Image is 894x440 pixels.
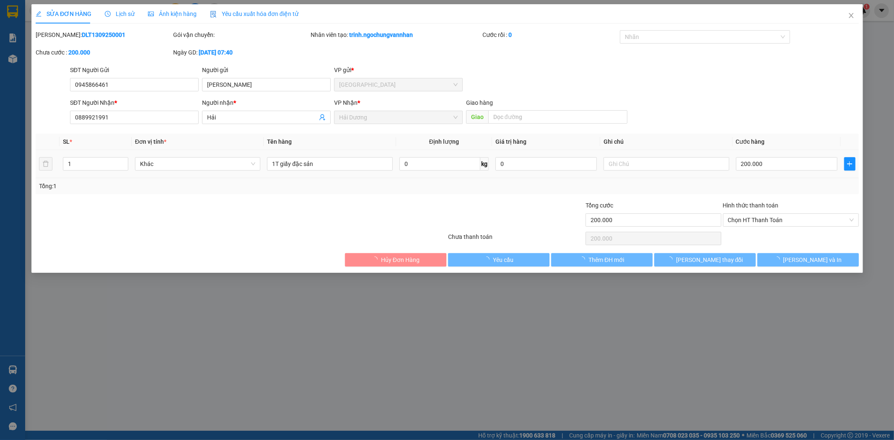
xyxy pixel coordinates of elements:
span: Chọn HT Thanh Toán [728,214,853,226]
span: Giao hàng [466,99,492,106]
span: Yêu cầu [493,255,513,264]
div: Tổng: 1 [39,181,345,191]
span: VP Nhận [334,99,358,106]
input: VD: Bàn, Ghế [267,157,392,171]
span: Đà Lạt [339,78,458,91]
button: Hủy Đơn Hàng [345,253,446,267]
span: Thêm ĐH mới [588,255,624,264]
span: user-add [319,114,326,121]
div: Người nhận [202,98,331,107]
span: Tổng cước [585,202,613,209]
input: Ghi Chú [604,157,729,171]
b: 200.000 [68,49,90,56]
b: 0 [508,31,511,38]
span: Tên hàng [267,138,292,145]
span: kg [480,157,489,171]
div: SĐT Người Gửi [70,65,199,75]
span: Lịch sử [105,10,135,17]
span: Giao [466,110,488,124]
span: [PERSON_NAME] và In [783,255,842,264]
button: plus [844,157,855,171]
b: [DATE] 07:40 [199,49,233,56]
button: Yêu cầu [448,253,549,267]
span: picture [148,11,154,17]
div: Ngày GD: [173,48,309,57]
div: VP gửi [334,65,463,75]
label: Hình thức thanh toán [723,202,778,209]
span: loading [667,256,676,262]
span: loading [371,256,381,262]
button: [PERSON_NAME] và In [757,253,858,267]
span: loading [774,256,783,262]
span: SỬA ĐƠN HÀNG [36,10,91,17]
span: Đơn vị tính [135,138,166,145]
span: plus [844,160,855,167]
span: SL [63,138,70,145]
span: Định lượng [429,138,459,145]
span: Khác [140,158,255,170]
span: [PERSON_NAME] thay đổi [676,255,743,264]
img: icon [210,11,217,18]
input: Dọc đường [488,110,627,124]
div: Chưa thanh toán [447,232,585,247]
div: Chưa cước : [36,48,171,57]
button: Close [839,4,863,28]
span: Hải Dương [339,111,458,124]
button: [PERSON_NAME] thay đổi [654,253,755,267]
div: Gói vận chuyển: [173,30,309,39]
th: Ghi chú [600,134,732,150]
span: Giá trị hàng [495,138,526,145]
span: loading [484,256,493,262]
span: Cước hàng [736,138,764,145]
span: close [847,12,854,19]
b: trinh.ngochungvannhan [349,31,413,38]
span: loading [579,256,588,262]
div: Người gửi [202,65,331,75]
span: clock-circle [105,11,111,17]
div: Cước rồi : [482,30,618,39]
div: Nhân viên tạo: [311,30,481,39]
span: edit [36,11,41,17]
button: delete [39,157,52,171]
span: Hủy Đơn Hàng [381,255,419,264]
button: Thêm ĐH mới [551,253,652,267]
div: [PERSON_NAME]: [36,30,171,39]
span: Yêu cầu xuất hóa đơn điện tử [210,10,298,17]
div: SĐT Người Nhận [70,98,199,107]
b: DLT1309250001 [82,31,125,38]
span: Ảnh kiện hàng [148,10,197,17]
